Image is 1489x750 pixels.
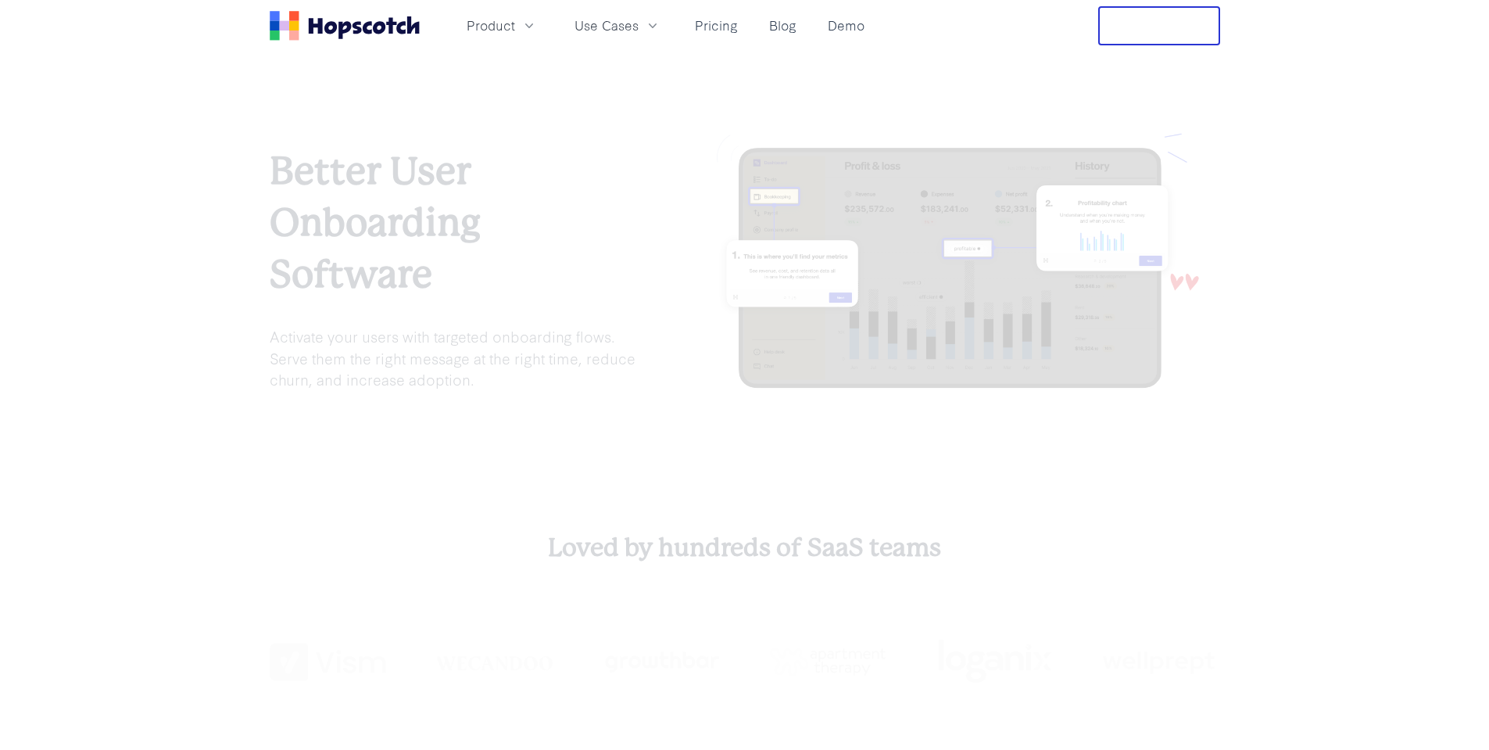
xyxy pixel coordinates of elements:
a: Blog [763,13,803,38]
span: Product [467,16,515,35]
img: wellprept logo [1103,646,1219,679]
img: user onboarding with hopscotch update [686,130,1220,407]
span: Use Cases [574,16,639,35]
h1: Better User Onboarding Software [270,145,636,300]
img: png-apartment-therapy-house-studio-apartment-home [769,648,886,677]
img: loganix-logo [936,631,1053,692]
img: vism logo [270,643,386,682]
img: growthbar-logo [603,651,719,673]
img: wecandoo-logo [436,654,553,670]
a: Home [270,11,420,41]
a: Demo [821,13,871,38]
a: Pricing [689,13,744,38]
button: Free Trial [1098,6,1220,45]
h3: Loved by hundreds of SaaS teams [270,531,1220,565]
p: Activate your users with targeted onboarding flows. Serve them the right message at the right tim... [270,325,636,391]
button: Use Cases [565,13,670,38]
button: Product [457,13,546,38]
